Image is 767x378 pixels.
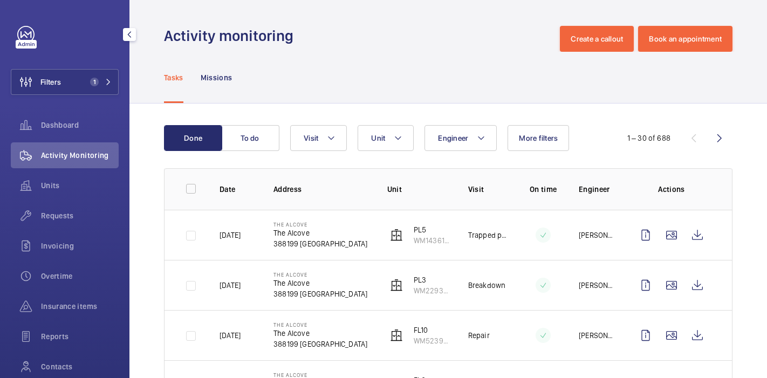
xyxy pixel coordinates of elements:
[390,329,403,342] img: elevator.svg
[390,279,403,292] img: elevator.svg
[41,180,119,191] span: Units
[41,150,119,161] span: Activity Monitoring
[273,339,367,349] p: 388199 [GEOGRAPHIC_DATA]
[41,210,119,221] span: Requests
[627,133,670,143] div: 1 – 30 of 688
[438,134,468,142] span: Engineer
[468,230,508,240] p: Trapped passenger
[579,184,615,195] p: Engineer
[468,184,508,195] p: Visit
[414,274,451,285] p: PL3
[579,330,615,341] p: [PERSON_NAME]
[414,285,451,296] p: WM22932754
[164,72,183,83] p: Tasks
[358,125,414,151] button: Unit
[304,134,318,142] span: Visit
[41,240,119,251] span: Invoicing
[273,321,367,328] p: The Alcove
[387,184,451,195] p: Unit
[273,288,367,299] p: 388199 [GEOGRAPHIC_DATA]
[273,372,367,378] p: The Alcove
[164,125,222,151] button: Done
[273,221,367,228] p: The Alcove
[41,331,119,342] span: Reports
[273,228,367,238] p: The Alcove
[41,271,119,281] span: Overtime
[201,72,232,83] p: Missions
[638,26,732,52] button: Book an appointment
[40,77,61,87] span: Filters
[221,125,279,151] button: To do
[273,238,367,249] p: 388199 [GEOGRAPHIC_DATA]
[273,184,370,195] p: Address
[220,280,241,291] p: [DATE]
[414,325,451,335] p: FL10
[424,125,497,151] button: Engineer
[273,328,367,339] p: The Alcove
[41,361,119,372] span: Contacts
[414,335,451,346] p: WM52390419
[508,125,569,151] button: More filters
[468,280,506,291] p: Breakdown
[11,69,119,95] button: Filters1
[579,280,615,291] p: [PERSON_NAME]
[468,330,490,341] p: Repair
[290,125,347,151] button: Visit
[41,301,119,312] span: Insurance items
[414,235,451,246] p: WM14361237
[519,134,558,142] span: More filters
[220,330,241,341] p: [DATE]
[525,184,561,195] p: On time
[273,278,367,288] p: The Alcove
[273,271,367,278] p: The Alcove
[41,120,119,130] span: Dashboard
[414,224,451,235] p: PL5
[220,230,241,240] p: [DATE]
[390,229,403,242] img: elevator.svg
[90,78,99,86] span: 1
[579,230,615,240] p: [PERSON_NAME]
[371,134,385,142] span: Unit
[220,184,256,195] p: Date
[560,26,634,52] button: Create a callout
[164,26,300,46] h1: Activity monitoring
[633,184,710,195] p: Actions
